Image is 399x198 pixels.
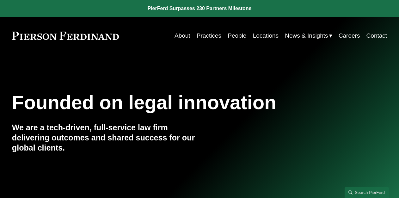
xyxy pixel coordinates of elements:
[12,91,325,114] h1: Founded on legal innovation
[285,30,328,41] span: News & Insights
[253,30,279,42] a: Locations
[366,30,387,42] a: Contact
[12,123,199,153] h4: We are a tech-driven, full-service law firm delivering outcomes and shared success for our global...
[175,30,190,42] a: About
[197,30,221,42] a: Practices
[228,30,246,42] a: People
[339,30,360,42] a: Careers
[285,30,332,42] a: folder dropdown
[345,187,389,198] a: Search this site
